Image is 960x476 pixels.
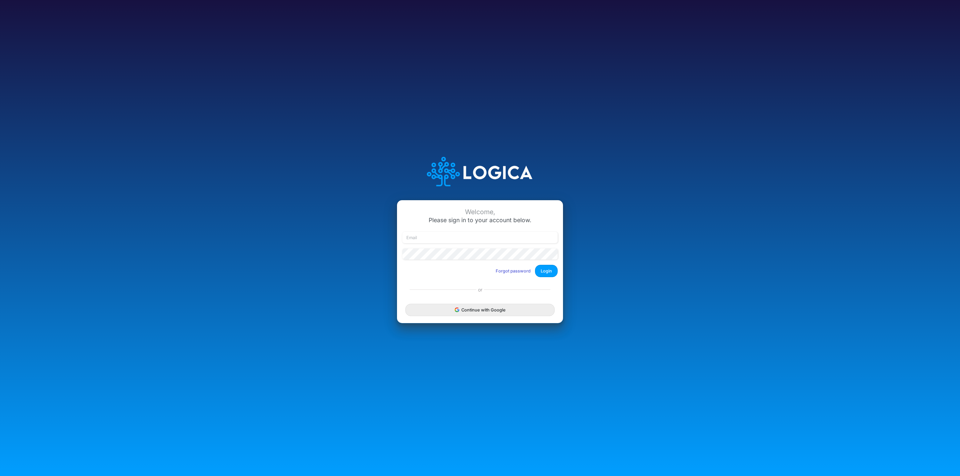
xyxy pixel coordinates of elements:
button: Login [535,265,558,277]
button: Continue with Google [405,304,555,316]
input: Email [402,232,558,243]
button: Forgot password [491,265,535,276]
span: Please sign in to your account below. [429,217,531,224]
div: Welcome, [402,208,558,216]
